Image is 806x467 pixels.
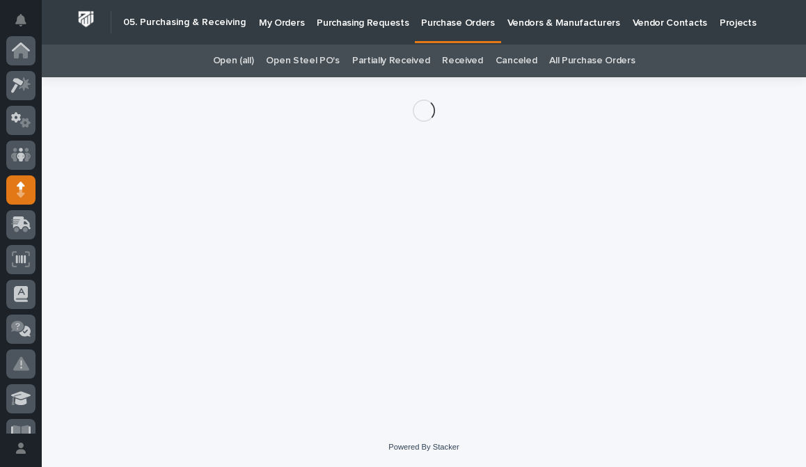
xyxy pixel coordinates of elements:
a: Powered By Stacker [388,443,459,451]
div: Notifications [17,14,35,36]
h2: 05. Purchasing & Receiving [123,17,246,29]
button: Notifications [6,6,35,35]
a: Open Steel PO's [266,45,339,77]
a: Canceled [496,45,537,77]
a: Partially Received [352,45,429,77]
a: Received [442,45,483,77]
a: Open (all) [213,45,254,77]
a: All Purchase Orders [549,45,635,77]
img: Workspace Logo [73,6,99,32]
